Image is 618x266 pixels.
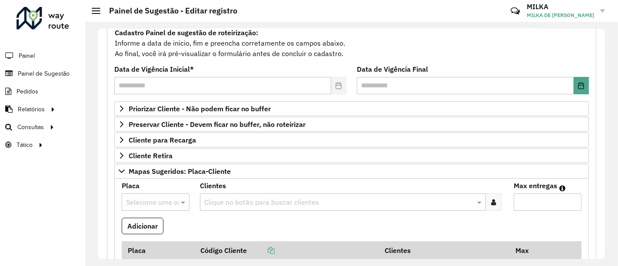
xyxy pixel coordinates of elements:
[17,140,33,150] span: Tático
[19,51,35,60] span: Painel
[195,241,379,259] th: Código Cliente
[115,28,258,37] strong: Cadastro Painel de sugestão de roteirização:
[18,105,45,114] span: Relatórios
[114,148,589,163] a: Cliente Retira
[17,87,38,96] span: Pedidos
[17,123,44,132] span: Consultas
[559,185,565,192] em: Máximo de clientes que serão colocados na mesma rota com os clientes informados
[18,69,70,78] span: Painel de Sugestão
[510,241,545,259] th: Max
[100,6,237,16] h2: Painel de Sugestão - Editar registro
[200,180,226,191] label: Clientes
[379,241,509,259] th: Clientes
[527,11,594,19] span: MILKA DE [PERSON_NAME]
[574,77,589,94] button: Choose Date
[114,164,589,179] a: Mapas Sugeridos: Placa-Cliente
[129,168,231,175] span: Mapas Sugeridos: Placa-Cliente
[122,241,195,259] th: Placa
[122,180,140,191] label: Placa
[114,101,589,116] a: Priorizar Cliente - Não podem ficar no buffer
[114,27,589,59] div: Informe a data de inicio, fim e preencha corretamente os campos abaixo. Ao final, você irá pré-vi...
[129,152,173,159] span: Cliente Retira
[506,2,525,20] a: Contato Rápido
[247,246,275,255] a: Copiar
[114,117,589,132] a: Preservar Cliente - Devem ficar no buffer, não roteirizar
[527,3,594,11] h3: MILKA
[114,64,194,74] label: Data de Vigência Inicial
[514,180,557,191] label: Max entregas
[129,136,196,143] span: Cliente para Recarga
[357,64,428,74] label: Data de Vigência Final
[114,133,589,147] a: Cliente para Recarga
[129,121,306,128] span: Preservar Cliente - Devem ficar no buffer, não roteirizar
[122,218,163,234] button: Adicionar
[129,105,271,112] span: Priorizar Cliente - Não podem ficar no buffer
